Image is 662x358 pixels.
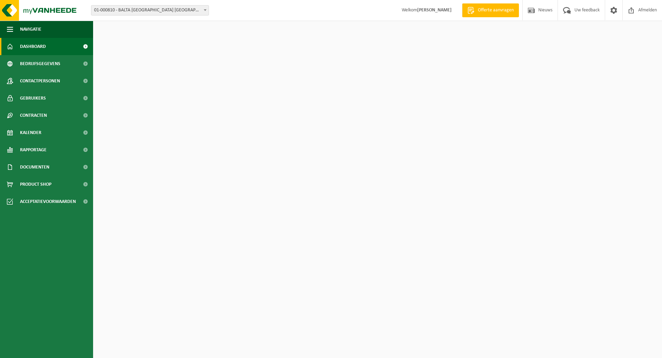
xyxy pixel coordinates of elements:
span: Rapportage [20,141,47,158]
span: Kalender [20,124,41,141]
span: Bedrijfsgegevens [20,55,60,72]
span: Contracten [20,107,47,124]
span: Contactpersonen [20,72,60,90]
span: 01-000810 - BALTA OUDENAARDE NV - OUDENAARDE [91,6,209,15]
a: Offerte aanvragen [462,3,519,17]
span: Product Shop [20,176,51,193]
span: Acceptatievoorwaarden [20,193,76,210]
span: Navigatie [20,21,41,38]
span: 01-000810 - BALTA OUDENAARDE NV - OUDENAARDE [91,5,209,16]
span: Gebruikers [20,90,46,107]
strong: [PERSON_NAME] [417,8,452,13]
span: Dashboard [20,38,46,55]
span: Documenten [20,158,49,176]
span: Offerte aanvragen [476,7,515,14]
